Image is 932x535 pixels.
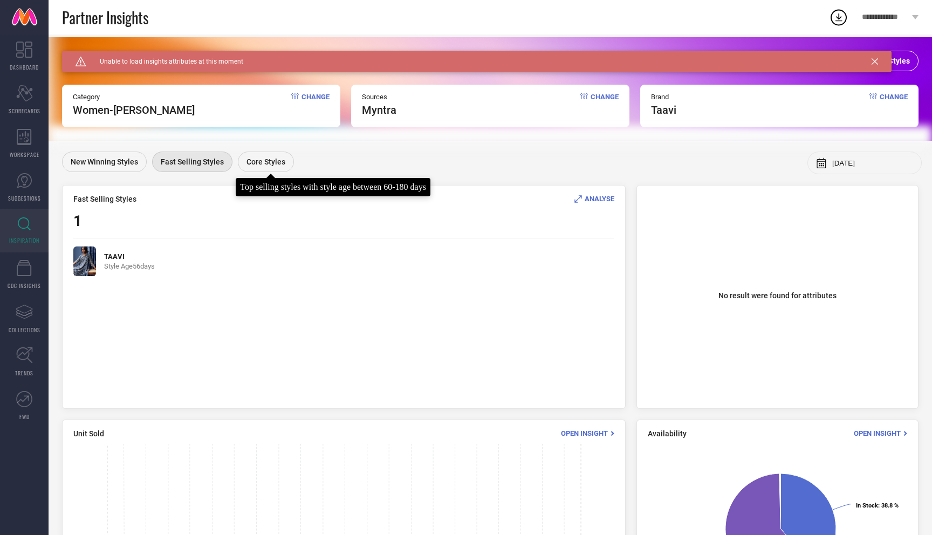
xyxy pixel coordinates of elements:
[9,236,39,244] span: INSPIRATION
[574,194,614,204] div: Analyse
[161,157,224,166] span: Fast Selling Styles
[246,157,285,166] span: Core Styles
[71,157,138,166] span: New Winning Styles
[9,326,40,334] span: COLLECTIONS
[856,502,878,509] tspan: In Stock
[854,429,901,437] span: Open Insight
[718,291,837,300] span: No result were found for attributes
[651,104,676,116] span: taavi
[585,195,614,203] span: ANALYSE
[73,195,136,203] span: Fast Selling Styles
[73,212,82,230] span: 1
[591,93,619,116] span: Change
[301,93,330,116] span: Change
[240,182,426,192] div: Top selling styles with style age between 60-180 days
[8,194,41,202] span: SUGGESTIONS
[362,104,396,116] span: myntra
[854,428,907,438] div: Open Insight
[880,93,908,116] span: Change
[829,8,848,27] div: Open download list
[73,246,96,276] img: 0b923780-98f5-487d-aa18-cc8894d2a1711751970053180-Taavi-Women-Kurta-Sets-7761751970052530-1.jpg
[104,252,155,260] span: TAAVI
[561,429,608,437] span: Open Insight
[19,413,30,421] span: FWD
[73,93,195,101] span: Category
[62,6,148,29] span: Partner Insights
[648,429,687,438] span: Availability
[10,63,39,71] span: DASHBOARD
[9,107,40,115] span: SCORECARDS
[73,429,104,438] span: Unit Sold
[651,93,676,101] span: Brand
[15,369,33,377] span: TRENDS
[362,93,396,101] span: Sources
[86,58,243,65] span: Unable to load insights attributes at this moment
[104,262,155,270] span: Style Age 56 days
[561,428,614,438] div: Open Insight
[8,282,41,290] span: CDC INSIGHTS
[73,104,195,116] span: Women-[PERSON_NAME]
[832,159,913,167] input: Select month
[10,150,39,159] span: WORKSPACE
[856,502,899,509] text: : 38.8 %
